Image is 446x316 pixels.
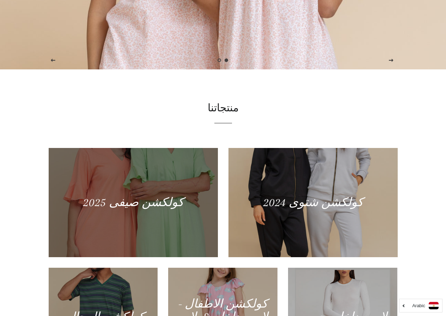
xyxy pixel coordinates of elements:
a: كولكشن صيفى 2025 [49,148,218,257]
a: الصفحه 1current [223,57,230,64]
i: Arabic [412,303,425,308]
h2: منتجاتنا [49,101,398,116]
a: تحميل الصور 2 [216,57,223,64]
a: Arabic [403,302,439,309]
button: الصفحه التالية [382,52,400,69]
a: كولكشن شتوى 2024 [228,148,398,257]
button: الصفحه السابقة [44,52,62,69]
